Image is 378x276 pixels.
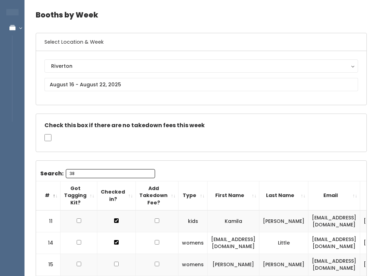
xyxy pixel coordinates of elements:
[308,232,360,254] td: [EMAIL_ADDRESS][DOMAIN_NAME]
[178,181,208,210] th: Type: activate to sort column ascending
[259,254,308,275] td: [PERSON_NAME]
[97,181,136,210] th: Checked in?: activate to sort column ascending
[308,210,360,232] td: [EMAIL_ADDRESS][DOMAIN_NAME]
[66,169,155,178] input: Search:
[44,78,358,91] input: August 16 - August 22, 2025
[51,62,351,70] div: Riverton
[259,232,308,254] td: Little
[178,254,208,275] td: womens
[178,210,208,232] td: kids
[308,254,360,275] td: [EMAIL_ADDRESS][DOMAIN_NAME]
[259,181,308,210] th: Last Name: activate to sort column ascending
[36,254,61,275] td: 15
[308,181,360,210] th: Email: activate to sort column ascending
[61,181,97,210] th: Got Tagging Kit?: activate to sort column ascending
[208,210,259,232] td: Kamila
[178,232,208,254] td: womens
[40,169,155,178] label: Search:
[36,33,366,51] h6: Select Location & Week
[36,5,367,24] h4: Booths by Week
[208,181,259,210] th: First Name: activate to sort column ascending
[44,122,358,129] h5: Check this box if there are no takedown fees this week
[259,210,308,232] td: [PERSON_NAME]
[36,181,61,210] th: #: activate to sort column descending
[36,232,61,254] td: 14
[136,181,178,210] th: Add Takedown Fee?: activate to sort column ascending
[36,210,61,232] td: 11
[208,254,259,275] td: [PERSON_NAME]
[208,232,259,254] td: [EMAIL_ADDRESS][DOMAIN_NAME]
[44,59,358,73] button: Riverton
